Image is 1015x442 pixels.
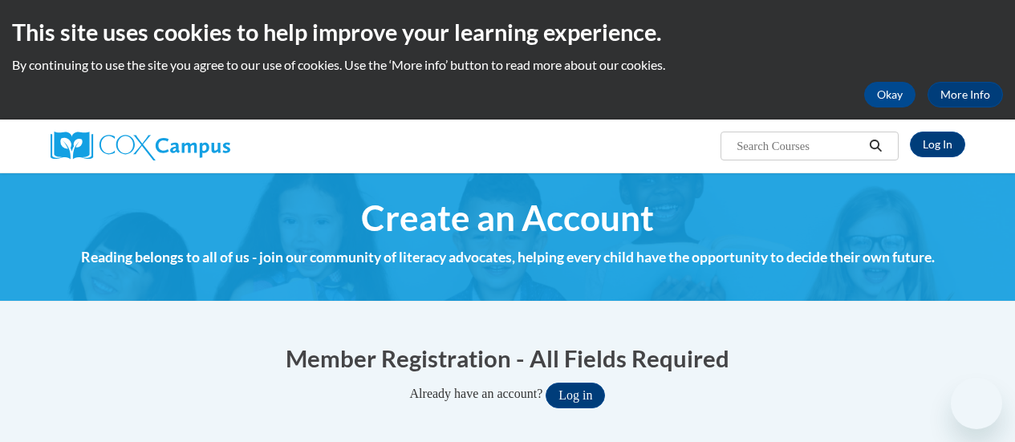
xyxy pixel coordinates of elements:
button: Log in [546,383,605,408]
h4: Reading belongs to all of us - join our community of literacy advocates, helping every child have... [51,247,965,268]
button: Search [863,136,887,156]
img: Cox Campus [51,132,230,160]
iframe: Button to launch messaging window [951,378,1002,429]
h2: This site uses cookies to help improve your learning experience. [12,16,1003,48]
p: By continuing to use the site you agree to our use of cookies. Use the ‘More info’ button to read... [12,56,1003,74]
a: More Info [928,82,1003,107]
input: Search Courses [735,136,863,156]
h1: Member Registration - All Fields Required [51,342,965,375]
span: Create an Account [361,197,654,239]
a: Log In [910,132,965,157]
span: Already have an account? [410,387,543,400]
button: Okay [864,82,916,107]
